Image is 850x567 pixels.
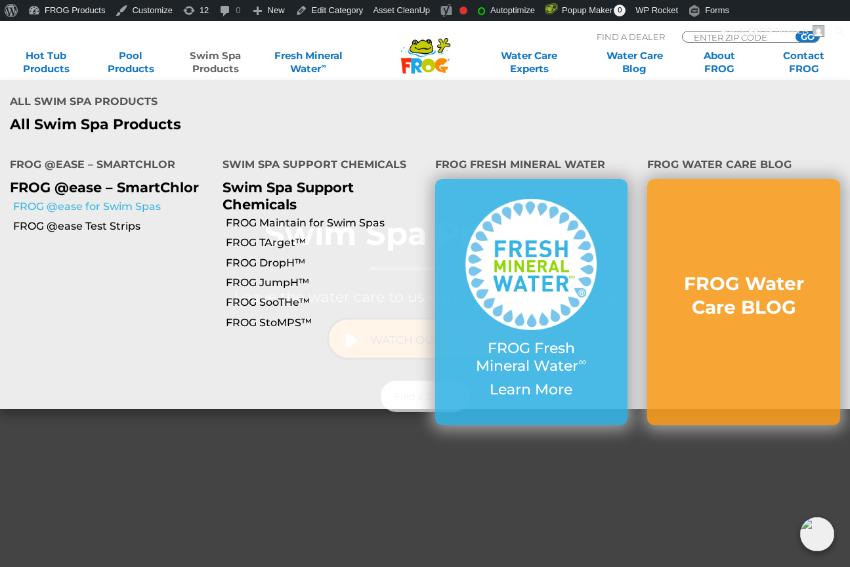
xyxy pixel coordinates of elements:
[223,179,354,212] a: Swim Spa Support Chemicals
[10,116,415,133] a: All Swim Spa Products
[673,272,814,333] a: FROG Water Care BLOG
[614,5,626,16] span: 0
[13,49,79,75] a: Hot TubProducts
[435,153,628,179] h4: FROG Fresh Mineral Water
[226,216,425,230] a: FROG Maintain for Swim Spas
[267,49,350,75] a: Fresh MineralWater∞
[226,316,425,330] a: FROG StoMPS™
[226,236,425,250] a: FROG TArget™
[226,295,425,310] a: FROG SooTHe™
[597,31,665,43] p: Find A Dealer
[459,7,467,14] div: Focus keyphrase not set
[13,199,213,214] a: FROG @ease for Swim Spas
[771,49,837,75] a: ContactFROG
[226,256,425,270] a: FROG DropH™
[10,90,415,116] h4: All Swim Spa Products
[10,179,203,196] p: FROG @ease – SmartChlor
[800,517,834,551] img: openIcon
[182,49,248,75] a: Swim SpaProducts
[715,21,830,42] a: Howdy,
[476,49,583,75] a: Water CareExperts
[748,26,809,36] span: FROG Products
[13,219,213,234] a: FROG @ease Test Strips
[673,272,814,320] h3: FROG Water Care BLOG
[223,153,415,179] h4: Swim Spa Support Chemicals
[226,276,425,290] a: FROG JumpH™
[461,340,602,375] p: FROG Fresh Mineral Water
[10,153,203,179] h4: FROG @ease – SmartChlor
[601,49,667,75] a: Water CareBlog
[98,49,163,75] a: PoolProducts
[461,381,602,398] p: Learn More
[686,49,752,75] a: AboutFROG
[647,153,840,179] h4: FROG Water Care BLOG
[692,31,781,43] input: Zip Code Form
[578,355,586,368] sup: ∞
[461,199,602,405] a: FROG Fresh Mineral Water∞ Learn More
[321,61,326,70] sup: ∞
